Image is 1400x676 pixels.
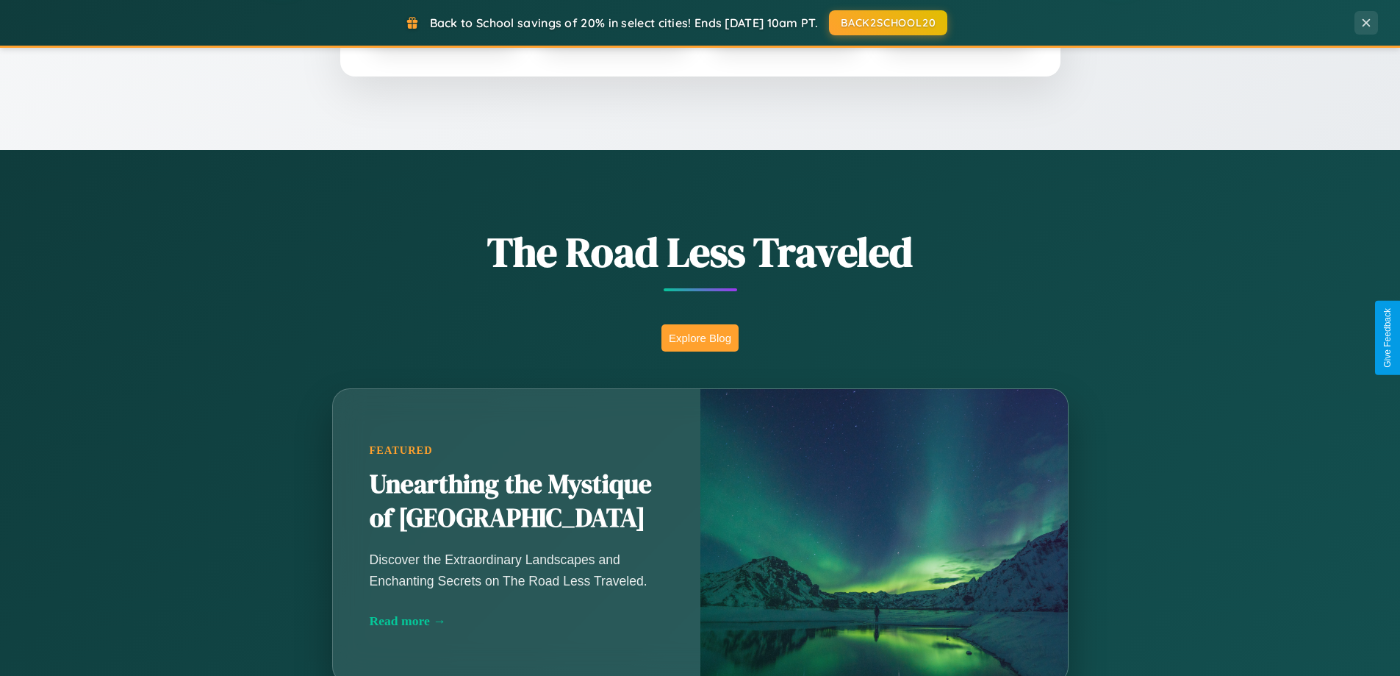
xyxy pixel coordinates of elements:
[259,224,1141,280] h1: The Road Less Traveled
[430,15,818,30] span: Back to School savings of 20% in select cities! Ends [DATE] 10am PT.
[370,549,664,591] p: Discover the Extraordinary Landscapes and Enchanting Secrets on The Road Less Traveled.
[661,324,739,352] button: Explore Blog
[370,444,664,457] div: Featured
[829,10,947,35] button: BACK2SCHOOL20
[370,613,664,629] div: Read more →
[370,468,664,536] h2: Unearthing the Mystique of [GEOGRAPHIC_DATA]
[1382,308,1393,368] div: Give Feedback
